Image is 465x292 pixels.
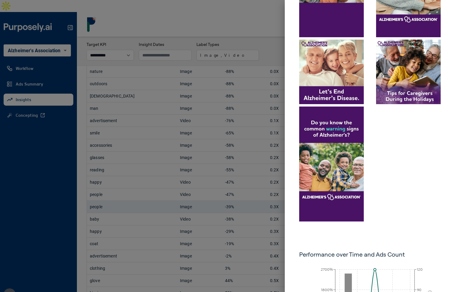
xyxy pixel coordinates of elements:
h6: Performance over Time and Ads Count [299,250,451,259]
tspan: 2700% [321,267,333,272]
img: imgf856fc1387daed3abdf842effcfef57e [299,40,364,104]
tspan: 120 [417,267,423,272]
tspan: 1800% [321,287,333,292]
tspan: 90 [417,287,421,292]
img: img052ef2ca78c52ebdf0eeb85661c74270 [376,40,441,104]
img: imgb1af2f91971104de63fc2c3b30874f34 [299,107,364,221]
